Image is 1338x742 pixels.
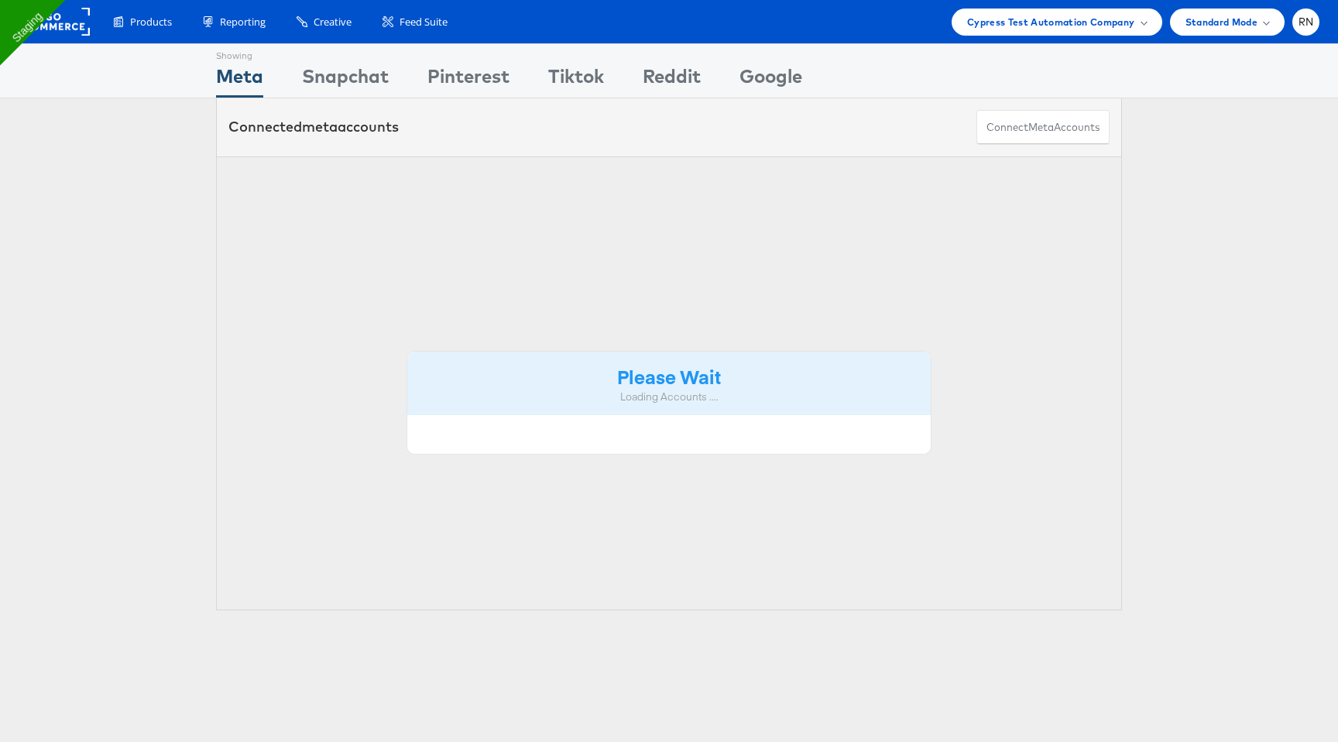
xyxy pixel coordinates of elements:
[739,63,802,98] div: Google
[967,14,1135,30] span: Cypress Test Automation Company
[220,15,266,29] span: Reporting
[1028,120,1054,135] span: meta
[617,363,721,389] strong: Please Wait
[643,63,701,98] div: Reddit
[400,15,448,29] span: Feed Suite
[228,117,399,137] div: Connected accounts
[419,390,919,404] div: Loading Accounts ....
[302,118,338,136] span: meta
[216,63,263,98] div: Meta
[216,44,263,63] div: Showing
[976,110,1110,145] button: ConnectmetaAccounts
[1299,17,1314,27] span: RN
[302,63,389,98] div: Snapchat
[427,63,509,98] div: Pinterest
[548,63,604,98] div: Tiktok
[130,15,172,29] span: Products
[1185,14,1257,30] span: Standard Mode
[314,15,352,29] span: Creative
